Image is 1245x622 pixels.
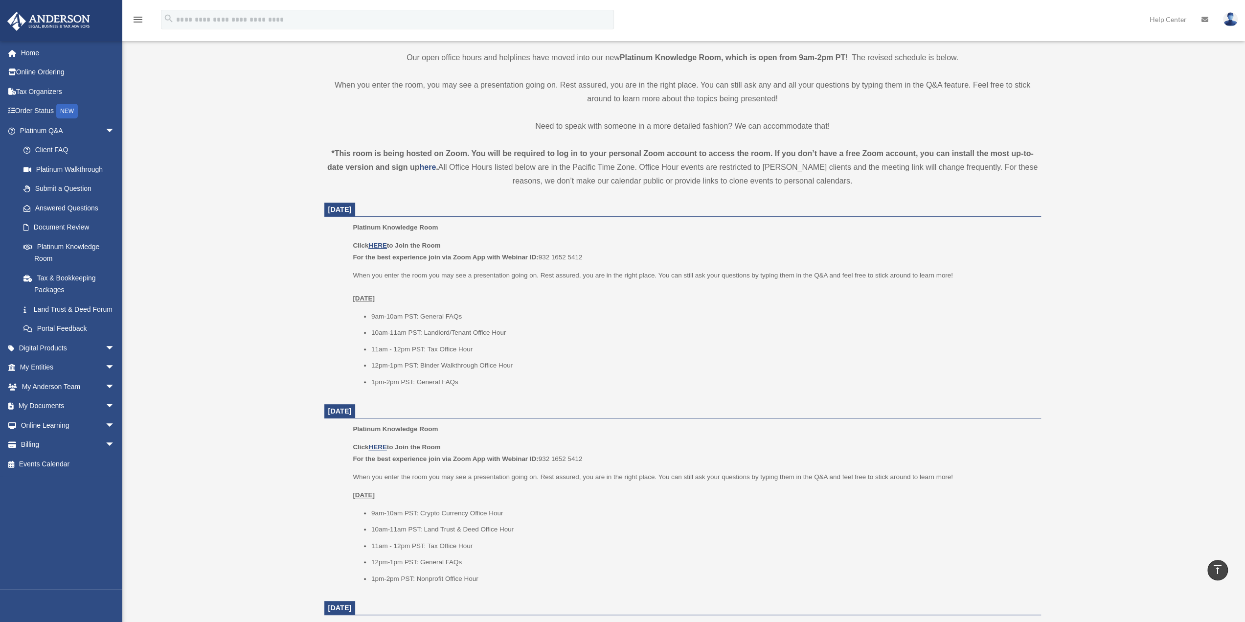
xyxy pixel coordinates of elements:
[371,540,1034,552] li: 11am - 12pm PST: Tax Office Hour
[14,198,130,218] a: Answered Questions
[371,556,1034,568] li: 12pm-1pm PST: General FAQs
[371,376,1034,388] li: 1pm-2pm PST: General FAQs
[7,82,130,101] a: Tax Organizers
[105,396,125,416] span: arrow_drop_down
[353,491,375,499] u: [DATE]
[7,415,130,435] a: Online Learningarrow_drop_down
[328,407,352,415] span: [DATE]
[105,377,125,397] span: arrow_drop_down
[371,327,1034,339] li: 10am-11am PST: Landlord/Tenant Office Hour
[353,270,1034,304] p: When you enter the room you may see a presentation going on. Rest assured, you are in the right p...
[14,218,130,237] a: Document Review
[7,396,130,416] a: My Documentsarrow_drop_down
[7,358,130,377] a: My Entitiesarrow_drop_down
[371,524,1034,535] li: 10am-11am PST: Land Trust & Deed Office Hour
[353,240,1034,263] p: 932 1652 5412
[353,242,440,249] b: Click to Join the Room
[132,14,144,25] i: menu
[353,295,375,302] u: [DATE]
[353,425,438,433] span: Platinum Knowledge Room
[105,435,125,455] span: arrow_drop_down
[14,160,130,179] a: Platinum Walkthrough
[371,360,1034,371] li: 12pm-1pm PST: Binder Walkthrough Office Hour
[371,573,1034,585] li: 1pm-2pm PST: Nonprofit Office Hour
[1212,564,1223,576] i: vertical_align_top
[14,299,130,319] a: Land Trust & Deed Forum
[371,344,1034,355] li: 11am - 12pm PST: Tax Office Hour
[328,604,352,612] span: [DATE]
[7,63,130,82] a: Online Ordering
[324,78,1041,106] p: When you enter the room, you may see a presentation going on. Rest assured, you are in the right ...
[327,149,1034,171] strong: *This room is being hosted on Zoom. You will be required to log in to your personal Zoom account ...
[1207,560,1228,580] a: vertical_align_top
[7,435,130,455] a: Billingarrow_drop_down
[368,242,386,249] a: HERE
[368,443,386,451] a: HERE
[56,104,78,118] div: NEW
[132,17,144,25] a: menu
[419,163,436,171] a: here
[7,121,130,140] a: Platinum Q&Aarrow_drop_down
[14,140,130,160] a: Client FAQ
[105,358,125,378] span: arrow_drop_down
[105,121,125,141] span: arrow_drop_down
[353,224,438,231] span: Platinum Knowledge Room
[324,119,1041,133] p: Need to speak with someone in a more detailed fashion? We can accommodate that!
[7,43,130,63] a: Home
[7,454,130,474] a: Events Calendar
[324,147,1041,188] div: All Office Hours listed below are in the Pacific Time Zone. Office Hour events are restricted to ...
[7,101,130,121] a: Order StatusNEW
[371,507,1034,519] li: 9am-10am PST: Crypto Currency Office Hour
[7,377,130,396] a: My Anderson Teamarrow_drop_down
[371,311,1034,323] li: 9am-10am PST: General FAQs
[436,163,438,171] strong: .
[7,338,130,358] a: Digital Productsarrow_drop_down
[353,441,1034,464] p: 932 1652 5412
[353,443,440,451] b: Click to Join the Room
[324,51,1041,65] p: Our open office hours and helplines have moved into our new ! The revised schedule is below.
[14,268,130,299] a: Tax & Bookkeeping Packages
[14,237,125,268] a: Platinum Knowledge Room
[1223,12,1238,26] img: User Pic
[353,471,1034,483] p: When you enter the room you may see a presentation going on. Rest assured, you are in the right p...
[353,455,538,462] b: For the best experience join via Zoom App with Webinar ID:
[4,12,93,31] img: Anderson Advisors Platinum Portal
[14,319,130,339] a: Portal Feedback
[105,338,125,358] span: arrow_drop_down
[620,53,845,62] strong: Platinum Knowledge Room, which is open from 9am-2pm PT
[14,179,130,199] a: Submit a Question
[353,253,538,261] b: For the best experience join via Zoom App with Webinar ID:
[163,13,174,24] i: search
[105,415,125,436] span: arrow_drop_down
[328,206,352,213] span: [DATE]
